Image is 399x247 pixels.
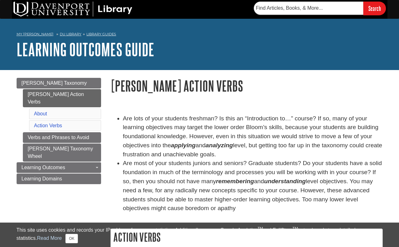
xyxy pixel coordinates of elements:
[23,144,101,162] a: [PERSON_NAME] Taxonomy Wheel
[111,229,382,245] h2: Action Verbs
[23,89,101,107] a: [PERSON_NAME] Action Verbs
[17,32,54,37] a: My [PERSON_NAME]
[17,78,101,88] a: [PERSON_NAME] Taxonomy
[86,32,116,36] a: Library Guides
[22,176,62,181] span: Learning Domains
[65,234,78,243] button: Close
[17,78,101,184] div: Guide Page Menu
[23,132,101,143] a: Verbs and Phrases to Avoid
[206,142,233,149] strong: analyzing
[37,235,62,241] a: Read More
[60,32,81,36] a: DU Library
[123,159,383,213] li: Are most of your students juniors and seniors? Graduate students? Do your students have a solid f...
[34,111,47,116] a: About
[22,165,65,170] span: Learning Outcomes
[17,226,383,243] div: This site uses cookies and records your IP address for usage statistics. Additionally, we use Goo...
[254,2,386,15] form: Searches DU Library's articles, books, and more
[123,114,383,159] li: Are lots of your students freshman? Is this an “Introduction to…” course? If so, many of your lea...
[34,123,62,128] a: Action Verbs
[363,2,386,15] input: Search
[17,162,101,173] a: Learning Outcomes
[254,2,363,15] input: Find Articles, Books, & More...
[22,80,87,86] span: [PERSON_NAME] Taxonomy
[17,174,101,184] a: Learning Domains
[13,2,132,17] img: DU Library
[264,178,306,184] em: understanding
[216,178,254,184] em: remembering
[110,78,383,94] h1: [PERSON_NAME] Action Verbs
[171,142,196,149] strong: applying
[17,40,154,59] a: Learning Outcomes Guide
[17,30,383,40] nav: breadcrumb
